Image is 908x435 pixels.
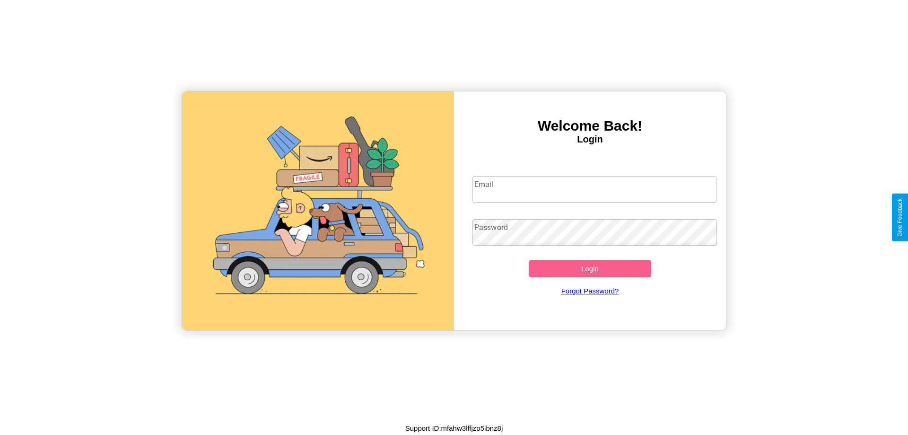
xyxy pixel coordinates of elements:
[454,118,726,134] h3: Welcome Back!
[468,277,713,304] a: Forgot Password?
[405,422,503,435] p: Support ID: mfahw3lffjzo5ibnz8j
[529,260,651,277] button: Login
[454,134,726,145] h4: Login
[897,198,903,237] div: Give Feedback
[182,91,454,330] img: gif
